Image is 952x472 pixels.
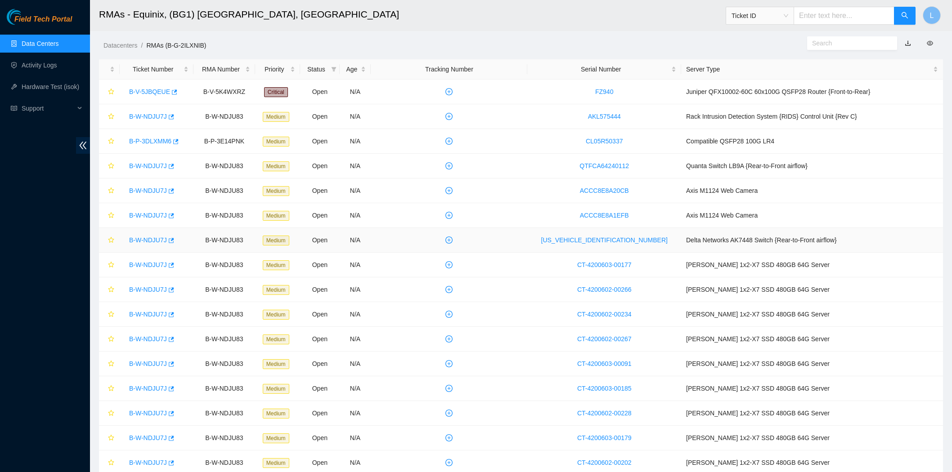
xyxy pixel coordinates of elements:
[14,15,72,24] span: Field Tech Portal
[263,161,289,171] span: Medium
[104,159,115,173] button: star
[193,302,256,327] td: B-W-NDJU83
[104,282,115,297] button: star
[340,376,371,401] td: N/A
[108,163,114,170] span: star
[22,40,58,47] a: Data Centers
[681,376,943,401] td: [PERSON_NAME] 1x2-X7 SSD 480GB 64G Server
[104,134,115,148] button: star
[263,433,289,443] span: Medium
[129,212,167,219] a: B-W-NDJU7J
[104,208,115,223] button: star
[588,113,621,120] a: AKL575444
[108,361,114,368] span: star
[442,434,456,441] span: plus-circle
[305,64,327,74] span: Status
[263,260,289,270] span: Medium
[104,233,115,247] button: star
[442,307,456,321] button: plus-circle
[442,88,456,95] span: plus-circle
[129,88,170,95] a: B-V-5JBQEUE
[905,40,911,47] a: download
[442,187,456,194] span: plus-circle
[193,80,256,104] td: B-V-5K4WXRZ
[894,7,916,25] button: search
[812,38,885,48] input: Search
[732,9,788,22] span: Ticket ID
[300,401,339,426] td: Open
[340,352,371,376] td: N/A
[129,410,167,417] a: B-W-NDJU7J
[129,138,171,145] a: B-P-3DLXMM6
[681,277,943,302] td: [PERSON_NAME] 1x2-X7 SSD 480GB 64G Server
[681,302,943,327] td: [PERSON_NAME] 1x2-X7 SSD 480GB 64G Server
[263,359,289,369] span: Medium
[129,162,167,169] a: B-W-NDJU7J
[22,62,57,69] a: Activity Logs
[340,129,371,154] td: N/A
[108,410,114,417] span: star
[577,459,632,466] a: CT-4200602-00202
[681,178,943,203] td: Axis M1124 Web Camera
[580,212,629,219] a: ACCC8E8A1EFB
[263,186,289,196] span: Medium
[104,307,115,321] button: star
[193,104,256,129] td: B-W-NDJU83
[300,426,339,450] td: Open
[104,258,115,272] button: star
[681,352,943,376] td: [PERSON_NAME] 1x2-X7 SSD 480GB 64G Server
[442,85,456,99] button: plus-circle
[193,327,256,352] td: B-W-NDJU83
[681,80,943,104] td: Juniper QFX10002-60C 60x100G QSFP28 Router {Front-to-Rear}
[263,458,289,468] span: Medium
[681,401,943,426] td: [PERSON_NAME] 1x2-X7 SSD 480GB 64G Server
[76,137,90,154] span: double-left
[442,385,456,392] span: plus-circle
[300,376,339,401] td: Open
[340,401,371,426] td: N/A
[681,104,943,129] td: Rack Intrusion Detection System {RIDS} Control Unit {Rev C}
[104,381,115,396] button: star
[300,277,339,302] td: Open
[193,401,256,426] td: B-W-NDJU83
[442,356,456,371] button: plus-circle
[681,253,943,277] td: [PERSON_NAME] 1x2-X7 SSD 480GB 64G Server
[129,385,167,392] a: B-W-NDJU7J
[681,129,943,154] td: Compatible QSFP28 100G LR4
[104,455,115,470] button: star
[263,112,289,122] span: Medium
[263,236,289,245] span: Medium
[923,6,941,24] button: L
[300,327,339,352] td: Open
[129,335,167,343] a: B-W-NDJU7J
[579,162,629,169] a: QTFCA64240112
[442,258,456,272] button: plus-circle
[442,236,456,244] span: plus-circle
[193,228,256,253] td: B-W-NDJU83
[300,80,339,104] td: Open
[442,431,456,445] button: plus-circle
[22,99,75,117] span: Support
[108,459,114,467] span: star
[541,236,668,244] a: [US_VEHICLE_IDENTIFICATION_NUMBER]
[442,406,456,420] button: plus-circle
[300,154,339,178] td: Open
[193,178,256,203] td: B-W-NDJU83
[442,311,456,318] span: plus-circle
[263,334,289,344] span: Medium
[104,356,115,371] button: star
[340,426,371,450] td: N/A
[129,236,167,244] a: B-W-NDJU7J
[104,85,115,99] button: star
[442,113,456,120] span: plus-circle
[108,311,114,318] span: star
[442,138,456,145] span: plus-circle
[442,455,456,470] button: plus-circle
[901,12,908,20] span: search
[577,385,632,392] a: CT-4200603-00185
[7,16,72,28] a: Akamai TechnologiesField Tech Portal
[930,10,934,21] span: L
[263,310,289,320] span: Medium
[442,159,456,173] button: plus-circle
[104,406,115,420] button: star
